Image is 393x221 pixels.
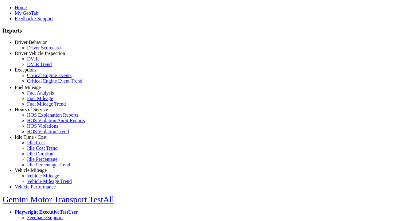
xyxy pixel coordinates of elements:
a: Idle Time / Cost [15,134,47,140]
a: Vehicle Performance [15,184,56,189]
a: Vehicle Mileage [27,173,59,178]
a: Idle Percentage [27,157,57,162]
a: Vehicle Mileage [15,168,47,173]
a: My GeoTab [15,10,38,16]
a: DVIR Trend [27,62,52,67]
a: Fuel Mileage Trend [27,101,66,107]
a: Driver Behavior [15,40,47,45]
a: Exceptions [15,67,37,72]
a: HOS Explanation Reports [27,112,78,118]
a: Critical Engine Event Trend [27,78,82,83]
a: HOS Violation Audit Reports [27,118,85,123]
a: Driver Scorecard [27,45,61,50]
a: Idle Duration [27,151,53,156]
h3: Reports [2,27,391,34]
a: Safety Exceptions [27,84,63,89]
a: Feedback / Support [15,16,53,21]
a: Gemini Motor Transport TestAll [2,195,114,204]
a: Hours of Service [15,107,48,112]
a: HOS Violation Trend [27,129,69,134]
a: Fuel Analysis [27,90,54,95]
a: Fuel Mileage [27,96,53,101]
a: Playwright ExecutiveTestUser [15,209,78,215]
a: Driver Vehicle Inspection [15,51,65,56]
a: Idle Cost Trend [27,145,58,151]
a: Idle Percentage Trend [27,162,70,167]
a: Vehicle Mileage Trend [27,179,72,184]
a: Home [15,5,27,10]
a: HOS Violations [27,123,58,129]
a: DVIR [27,56,39,61]
a: Critical Engine Events [27,73,72,78]
a: Fuel Mileage [15,85,41,90]
a: Feedback/Support [27,215,63,220]
a: Idle Cost [27,140,45,145]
